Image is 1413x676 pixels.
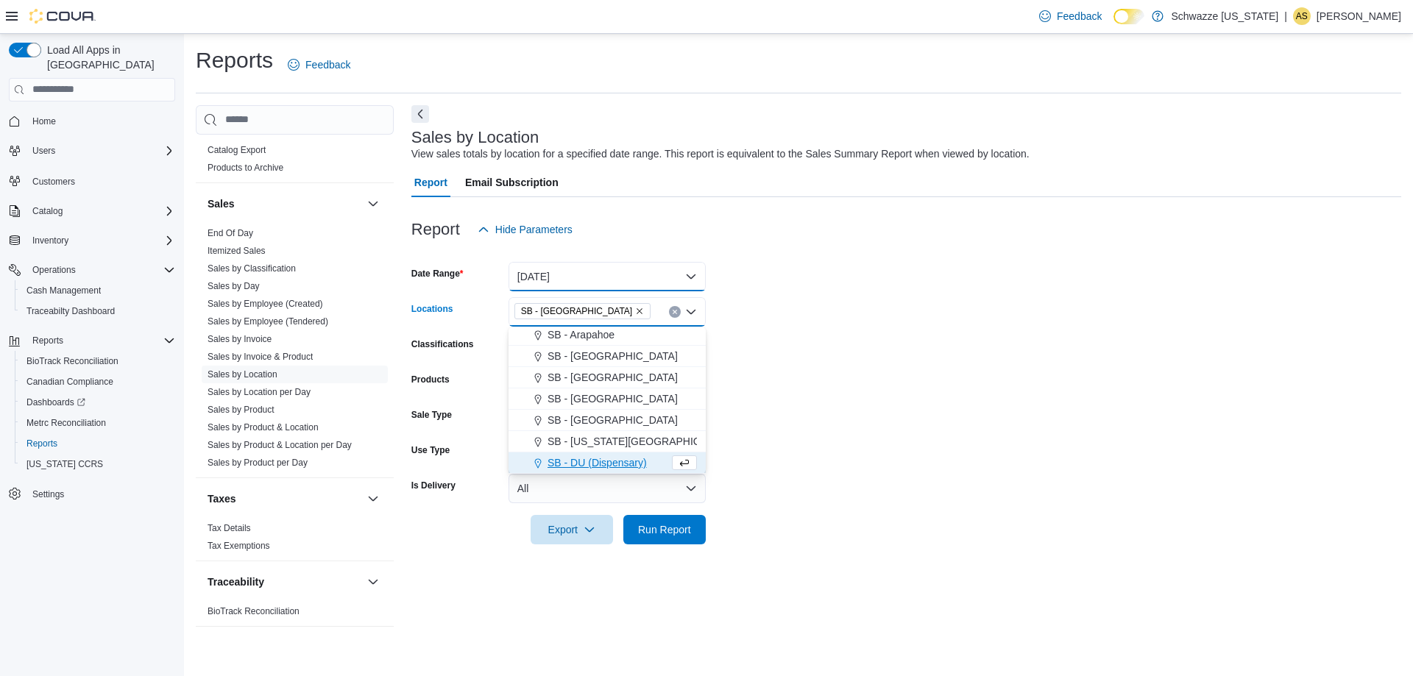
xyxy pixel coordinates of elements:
span: Sales by Employee (Created) [208,298,323,310]
span: Sales by Invoice [208,333,272,345]
button: Traceabilty Dashboard [15,301,181,321]
a: Products to Archive [208,163,283,173]
div: Sales [196,224,394,477]
span: Users [26,142,175,160]
a: Sales by Product per Day [208,458,308,468]
label: Is Delivery [411,480,456,491]
a: Sales by Product & Location per Day [208,440,352,450]
label: Locations [411,303,453,315]
button: Catalog [26,202,68,220]
a: Sales by Classification [208,263,296,274]
span: BioTrack Reconciliation [21,352,175,370]
span: Canadian Compliance [26,376,113,388]
a: Dashboards [21,394,91,411]
h3: Sales [208,196,235,211]
label: Products [411,374,450,385]
p: | [1284,7,1287,25]
div: Traceability [196,602,394,626]
a: Feedback [1033,1,1108,31]
span: Catalog [26,202,175,220]
button: Canadian Compliance [15,371,181,392]
button: Close list of options [685,306,697,318]
div: View sales totals by location for a specified date range. This report is equivalent to the Sales ... [411,146,1030,162]
button: SB - Arapahoe [509,324,706,346]
button: SB - [US_STATE][GEOGRAPHIC_DATA] [509,431,706,452]
span: Reports [26,332,175,349]
h3: Sales by Location [411,129,539,146]
a: BioTrack Reconciliation [208,606,300,616]
span: End Of Day [208,227,253,239]
p: [PERSON_NAME] [1317,7,1401,25]
img: Cova [29,9,96,24]
h1: Reports [196,46,273,75]
span: SB - Commerce City [514,303,651,319]
span: Catalog Export [208,144,266,156]
button: SB - DU (Dispensary) [509,452,706,474]
a: Metrc Reconciliation [21,414,112,432]
span: Inventory [26,232,175,249]
button: Operations [26,261,82,279]
h3: Taxes [208,491,236,506]
div: Annette Sanders [1293,7,1311,25]
button: Reports [3,330,181,351]
span: Cash Management [21,282,175,299]
span: Operations [26,261,175,279]
a: Sales by Location [208,369,277,380]
a: Itemized Sales [208,246,266,256]
span: Sales by Product & Location [208,421,319,433]
button: Sales [208,196,361,211]
span: Email Subscription [465,168,559,197]
a: Tax Details [208,523,251,533]
a: Sales by Product [208,405,275,415]
span: Dashboards [21,394,175,411]
span: Operations [32,264,76,276]
button: [US_STATE] CCRS [15,454,181,474]
button: Traceability [364,573,382,591]
button: Export [531,515,613,544]
button: [DATE] [509,262,706,291]
span: Customers [26,171,175,190]
span: Reports [21,435,175,452]
span: Traceabilty Dashboard [26,305,115,317]
span: SB - [GEOGRAPHIC_DATA] [548,370,678,385]
span: Sales by Product & Location per Day [208,439,352,451]
button: Home [3,110,181,132]
span: SB - [GEOGRAPHIC_DATA] [521,304,632,319]
span: Sales by Location per Day [208,386,311,398]
button: SB - [GEOGRAPHIC_DATA] [509,410,706,431]
nav: Complex example [9,104,175,543]
span: Sales by Employee (Tendered) [208,316,328,327]
label: Date Range [411,268,464,280]
span: Settings [26,485,175,503]
button: Traceability [208,574,361,589]
span: SB - [GEOGRAPHIC_DATA] [548,413,678,427]
button: Clear input [669,306,681,318]
a: Tax Exemptions [208,541,270,551]
span: Feedback [305,57,350,72]
a: Customers [26,173,81,191]
span: Sales by Classification [208,263,296,274]
button: SB - [GEOGRAPHIC_DATA] [509,367,706,388]
label: Sale Type [411,409,452,421]
a: Catalog Export [208,145,266,155]
a: Sales by Employee (Tendered) [208,316,328,327]
span: BioTrack Reconciliation [26,355,118,367]
span: Metrc Reconciliation [21,414,175,432]
a: End Of Day [208,228,253,238]
span: Inventory [32,235,68,246]
label: Classifications [411,338,474,350]
span: Dashboards [26,396,85,408]
button: Sales [364,195,382,213]
a: Reports [21,435,63,452]
span: Sales by Product [208,404,275,416]
span: Export [539,515,604,544]
span: [US_STATE] CCRS [26,458,103,470]
span: Cash Management [26,285,101,296]
span: Washington CCRS [21,455,175,473]
label: Use Type [411,444,450,456]
span: Sales by Product per Day [208,457,308,469]
span: Tax Exemptions [208,540,270,552]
